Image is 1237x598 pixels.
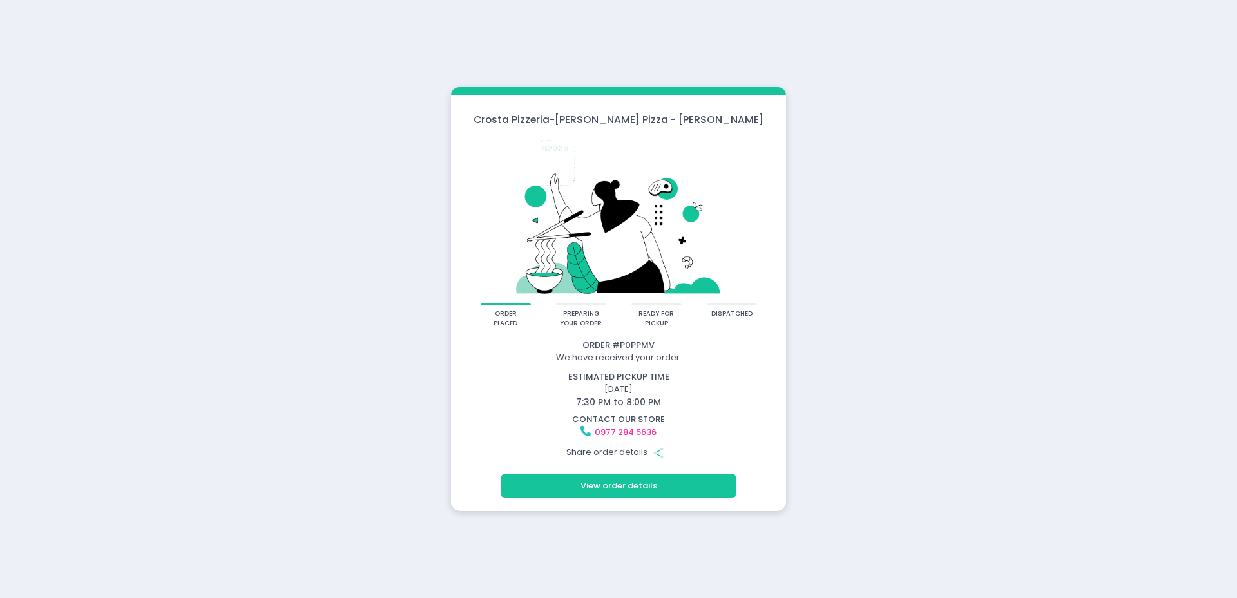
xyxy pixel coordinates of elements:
button: View order details [501,474,736,498]
div: Order # P0PPMV [453,339,784,352]
div: [DATE] [445,371,792,409]
span: 7:30 PM to 8:00 PM [576,396,661,409]
div: order placed [484,309,526,328]
div: dispatched [711,309,753,319]
div: Crosta Pizzeria - [PERSON_NAME] Pizza - [PERSON_NAME] [451,112,786,127]
div: estimated pickup time [453,371,784,383]
div: Share order details [453,440,784,465]
div: We have received your order. [453,351,784,364]
div: preparing your order [560,309,602,328]
div: contact our store [453,413,784,426]
a: 0977 284 5636 [595,426,657,438]
div: ready for pickup [635,309,677,328]
img: talkie [468,135,769,303]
